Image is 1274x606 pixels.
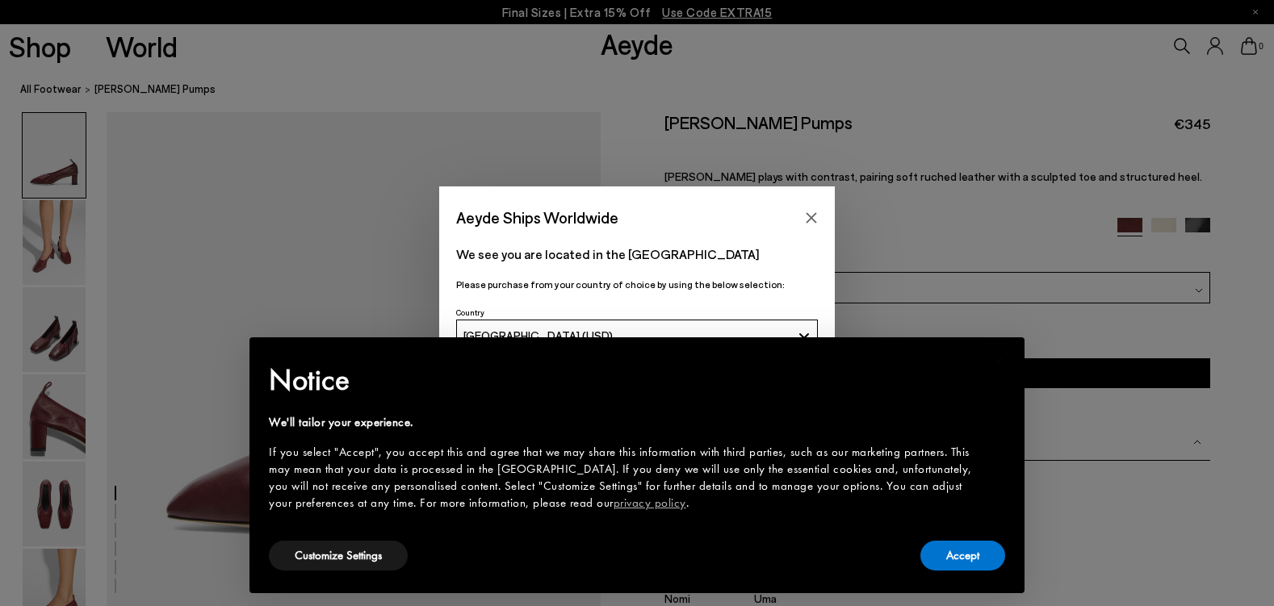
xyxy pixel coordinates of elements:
[614,495,686,511] a: privacy policy
[456,307,484,317] span: Country
[799,206,823,230] button: Close
[456,203,618,232] span: Aeyde Ships Worldwide
[979,342,1018,381] button: Close this notice
[994,349,1004,374] span: ×
[456,244,818,264] p: We see you are located in the [GEOGRAPHIC_DATA]
[269,444,979,512] div: If you select "Accept", you accept this and agree that we may share this information with third p...
[269,414,979,431] div: We'll tailor your experience.
[456,277,818,292] p: Please purchase from your country of choice by using the below selection:
[920,541,1005,570] button: Accept
[269,359,979,401] h2: Notice
[269,541,408,570] button: Customize Settings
